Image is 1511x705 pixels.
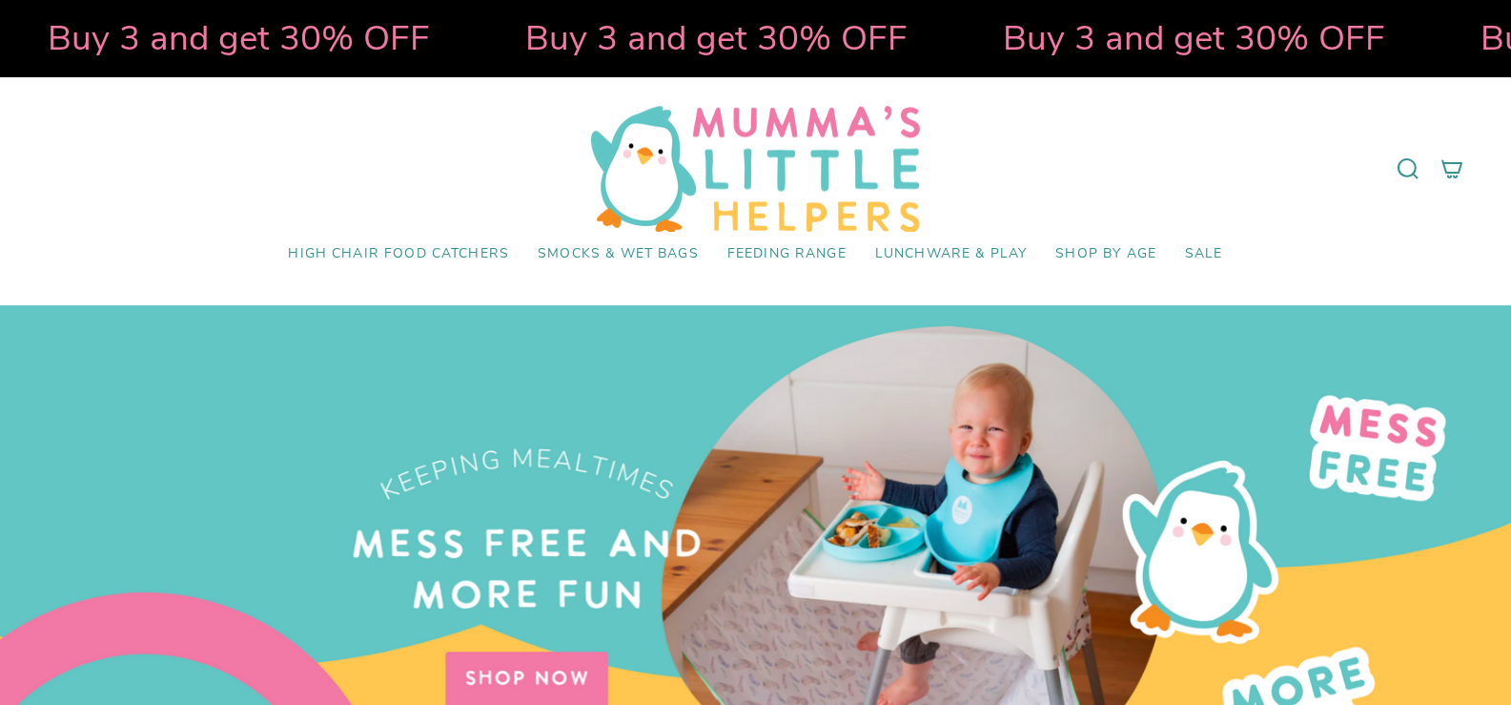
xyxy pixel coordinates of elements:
img: Mumma’s Little Helpers [591,106,920,232]
span: Lunchware & Play [875,246,1027,262]
a: Shop by Age [1041,232,1171,277]
a: Smocks & Wet Bags [523,232,713,277]
a: High Chair Food Catchers [274,232,523,277]
strong: Buy 3 and get 30% OFF [47,14,429,62]
span: Smocks & Wet Bags [538,246,699,262]
strong: Buy 3 and get 30% OFF [1002,14,1384,62]
span: SALE [1185,246,1223,262]
a: Lunchware & Play [861,232,1041,277]
a: SALE [1171,232,1237,277]
a: Feeding Range [713,232,861,277]
span: Feeding Range [727,246,847,262]
span: High Chair Food Catchers [288,246,509,262]
span: Shop by Age [1055,246,1156,262]
strong: Buy 3 and get 30% OFF [524,14,907,62]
